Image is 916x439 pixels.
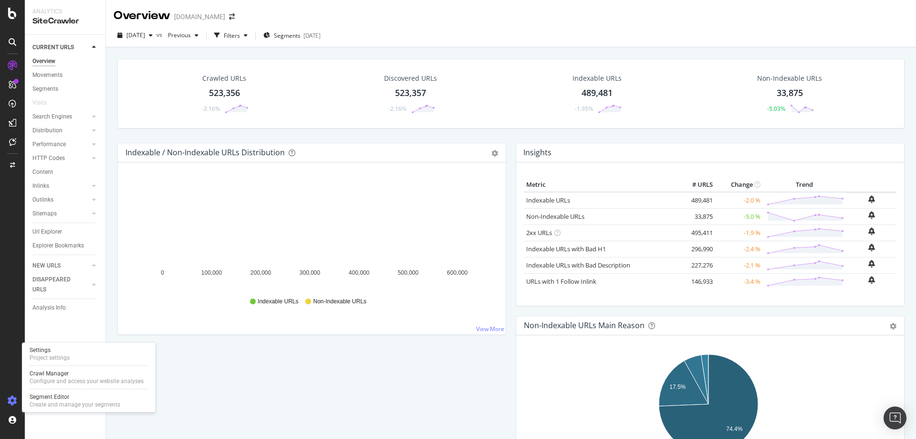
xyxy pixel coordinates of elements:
[274,32,301,40] span: Segments
[777,87,803,99] div: 33,875
[582,87,613,99] div: 489,481
[715,208,763,225] td: -5.0 %
[32,303,99,313] a: Analysis Info
[890,323,896,330] div: gear
[677,192,715,209] td: 489,481
[164,28,202,43] button: Previous
[388,105,406,113] div: -2.16%
[677,225,715,241] td: 495,411
[32,126,89,136] a: Distribution
[30,370,144,377] div: Crawl Manager
[114,28,156,43] button: [DATE]
[868,276,875,284] div: bell-plus
[32,112,89,122] a: Search Engines
[524,321,645,330] div: Non-Indexable URLs Main Reason
[125,148,285,157] div: Indexable / Non-Indexable URLs Distribution
[715,178,763,192] th: Change
[715,273,763,289] td: -3.4 %
[572,74,622,83] div: Indexable URLs
[174,12,225,21] div: [DOMAIN_NAME]
[114,8,170,24] div: Overview
[677,208,715,225] td: 33,875
[395,87,426,99] div: 523,357
[32,241,84,251] div: Explorer Bookmarks
[757,74,822,83] div: Non-Indexable URLs
[868,244,875,251] div: bell-plus
[26,345,152,363] a: SettingsProject settings
[868,211,875,219] div: bell-plus
[884,407,906,429] div: Open Intercom Messenger
[398,269,419,276] text: 500,000
[715,241,763,257] td: -2.4 %
[224,32,240,40] div: Filters
[32,56,99,66] a: Overview
[677,241,715,257] td: 296,990
[32,241,99,251] a: Explorer Bookmarks
[32,209,57,219] div: Sitemaps
[161,269,164,276] text: 0
[526,228,552,237] a: 2xx URLs
[526,212,584,221] a: Non-Indexable URLs
[575,105,593,113] div: -1.95%
[260,28,324,43] button: Segments[DATE]
[32,43,89,53] a: CURRENT URLS
[229,13,235,20] div: arrow-right-arrow-left
[32,98,47,108] div: Visits
[32,167,99,177] a: Content
[32,181,89,191] a: Inlinks
[715,225,763,241] td: -1.9 %
[32,195,53,205] div: Outlinks
[349,269,370,276] text: 400,000
[156,31,164,39] span: vs
[32,43,74,53] div: CURRENT URLS
[32,261,61,271] div: NEW URLS
[32,153,89,163] a: HTTP Codes
[30,354,70,362] div: Project settings
[202,74,246,83] div: Crawled URLs
[313,298,366,306] span: Non-Indexable URLs
[30,401,120,408] div: Create and manage your segments
[868,260,875,268] div: bell-plus
[715,192,763,209] td: -2.0 %
[763,178,846,192] th: Trend
[209,87,240,99] div: 523,356
[523,146,552,159] h4: Insights
[526,245,606,253] a: Indexable URLs with Bad H1
[202,105,220,113] div: -2.16%
[125,178,495,289] svg: A chart.
[526,277,596,286] a: URLs with 1 Follow Inlink
[32,70,62,80] div: Movements
[201,269,222,276] text: 100,000
[32,227,99,237] a: Url Explorer
[32,16,98,27] div: SiteCrawler
[32,181,49,191] div: Inlinks
[526,261,630,269] a: Indexable URLs with Bad Description
[32,126,62,136] div: Distribution
[300,269,321,276] text: 300,000
[767,105,785,113] div: -5.03%
[476,325,504,333] a: View More
[447,269,468,276] text: 600,000
[32,112,72,122] div: Search Engines
[32,98,56,108] a: Visits
[526,196,570,204] a: Indexable URLs
[669,384,686,390] text: 17.5%
[677,257,715,273] td: 227,276
[384,74,437,83] div: Discovered URLs
[32,261,89,271] a: NEW URLS
[26,392,152,409] a: Segment EditorCreate and manage your segments
[32,84,99,94] a: Segments
[868,227,875,235] div: bell-plus
[30,346,70,354] div: Settings
[32,139,89,150] a: Performance
[164,31,191,39] span: Previous
[32,195,89,205] a: Outlinks
[677,178,715,192] th: # URLS
[126,31,145,39] span: 2025 Sep. 23rd
[32,153,65,163] div: HTTP Codes
[726,426,742,432] text: 74.4%
[258,298,298,306] span: Indexable URLs
[30,393,120,401] div: Segment Editor
[32,56,55,66] div: Overview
